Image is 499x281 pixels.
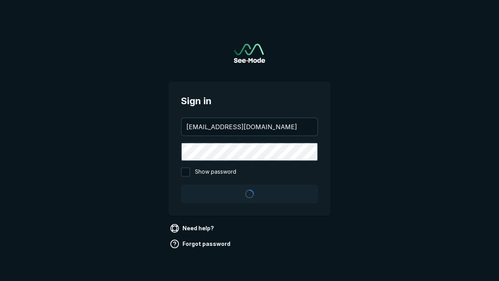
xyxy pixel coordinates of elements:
a: Need help? [168,222,217,235]
img: See-Mode Logo [234,44,265,63]
span: Sign in [181,94,318,108]
span: Show password [195,167,236,177]
input: your@email.com [182,118,317,135]
a: Forgot password [168,238,234,250]
a: Go to sign in [234,44,265,63]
